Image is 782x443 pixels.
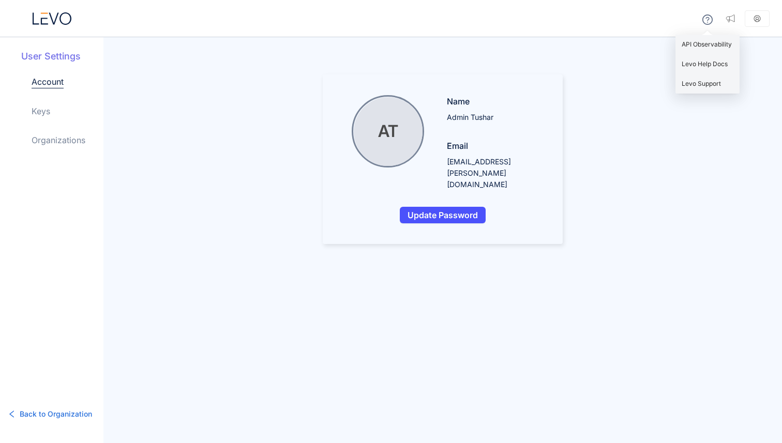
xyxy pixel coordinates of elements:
a: Keys [32,105,50,117]
h5: User Settings [21,50,103,63]
button: Update Password [400,207,486,223]
span: API Observability [682,40,732,48]
p: Email [447,140,542,152]
a: Organizations [32,134,85,146]
p: Admin Tushar [447,112,542,123]
a: Account [32,75,64,88]
span: Levo Help Docs [682,60,728,68]
span: Levo Support [682,80,721,87]
span: Update Password [408,210,478,220]
div: AT [354,97,423,166]
p: [EMAIL_ADDRESS][PERSON_NAME][DOMAIN_NAME] [447,156,542,190]
span: Back to Organization [20,408,92,420]
p: Name [447,95,542,108]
